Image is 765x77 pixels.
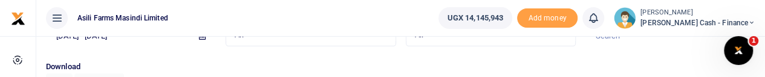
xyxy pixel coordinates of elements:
a: profile-user [PERSON_NAME] [PERSON_NAME] Cash - Finance [614,7,755,29]
img: logo-small [11,11,25,26]
span: 1 [749,36,758,46]
img: profile-user [614,7,636,29]
a: UGX 14,145,943 [438,7,512,29]
small: [PERSON_NAME] [640,8,755,18]
span: Asili Farms Masindi Limited [73,13,173,23]
span: Add money [517,8,578,28]
span: UGX 14,145,943 [448,12,503,24]
iframe: Intercom live chat [724,36,753,65]
li: Wallet ballance [434,7,517,29]
li: Toup your wallet [517,8,578,28]
span: [PERSON_NAME] Cash - Finance [640,17,755,28]
a: Add money [517,13,578,22]
a: logo-small logo-large logo-large [11,13,25,22]
p: Download [46,61,755,73]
